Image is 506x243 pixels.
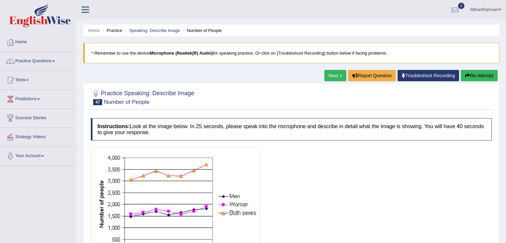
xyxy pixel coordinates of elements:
span: 0 [458,3,465,9]
a: Your Account [0,147,76,163]
li: Practice [101,27,122,34]
a: Strategy Videos [0,128,76,144]
a: Next » [324,70,346,81]
a: Troubleshoot Recording [398,70,459,81]
a: Tests [0,71,76,88]
a: Home [0,33,76,50]
b: Instructions: [97,123,130,129]
button: Re-Attempt [461,70,498,81]
a: Home [88,28,100,33]
b: Microphone (Realtek(R) Audio) [150,51,213,56]
a: Speaking: Describe Image [129,28,180,33]
small: Number of People [104,99,149,105]
h2: Practice Speaking: Describe Image [91,89,194,105]
button: Report Question [348,70,396,81]
a: Predictions [0,90,76,107]
a: Practice Questions [0,52,76,69]
span: 47 [93,99,102,105]
blockquote: * Remember to use the device for speaking practice. Or click on [Troubleshoot Recording] button b... [83,43,499,63]
a: Success Stories [0,109,76,125]
h4: Look at the image below. In 25 seconds, please speak into the microphone and describe in detail w... [91,118,492,140]
li: Number of People [181,27,222,34]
